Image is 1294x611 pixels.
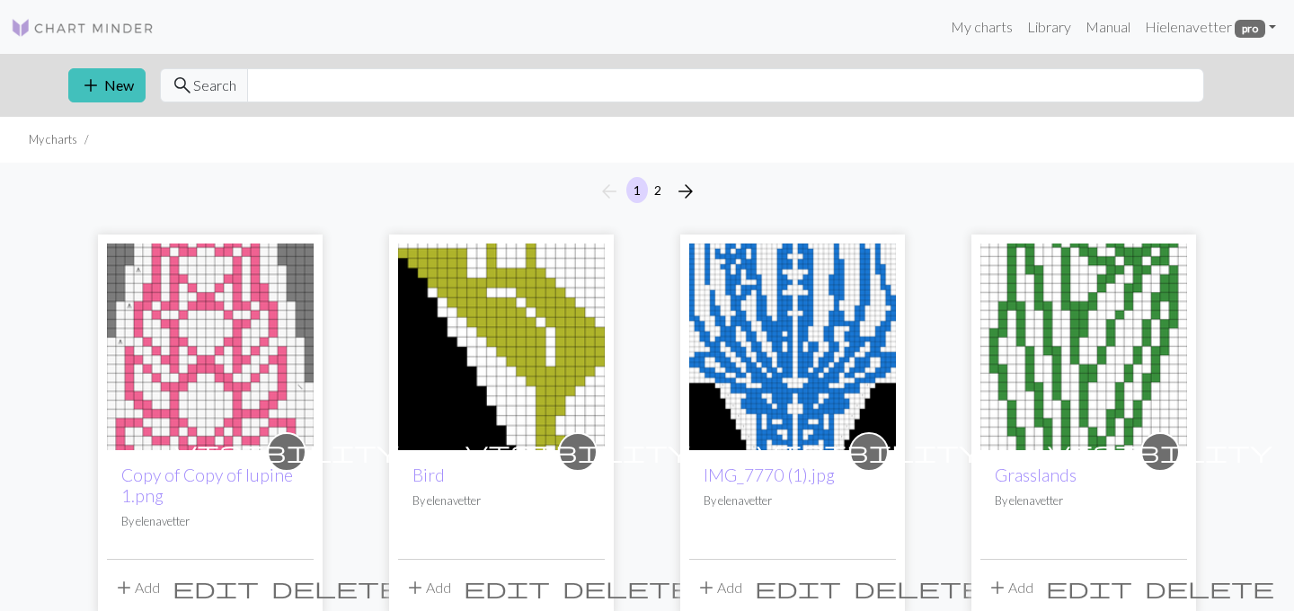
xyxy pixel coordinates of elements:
span: delete [563,575,692,600]
span: add [404,575,426,600]
button: Edit [457,571,556,605]
li: My charts [29,131,77,148]
button: Next [668,177,704,206]
button: Add [689,571,749,605]
button: Edit [166,571,265,605]
button: Edit [1040,571,1139,605]
img: IMG_7770 (1).jpg [689,244,896,450]
button: Delete [847,571,989,605]
i: Edit [464,577,550,598]
i: Next [675,181,696,202]
button: Add [398,571,457,605]
a: My charts [944,9,1020,45]
span: visibility [174,438,399,465]
button: Add [980,571,1040,605]
a: Bird [398,336,605,353]
p: By elenavetter [121,513,299,530]
span: visibility [465,438,690,465]
span: pro [1235,20,1265,38]
span: add [696,575,717,600]
a: Hielenavetter pro [1138,9,1283,45]
span: delete [271,575,401,600]
span: edit [755,575,841,600]
i: Edit [173,577,259,598]
span: visibility [1048,438,1272,465]
button: Delete [265,571,407,605]
span: delete [1145,575,1274,600]
a: Copy of Copy of lupine 1.png [121,465,293,506]
p: By elenavetter [412,492,590,509]
span: add [113,575,135,600]
img: lupine 1.png [107,244,314,450]
a: Library [1020,9,1078,45]
i: private [465,434,690,470]
button: Delete [556,571,698,605]
a: Bird [412,465,445,485]
a: Manual [1078,9,1138,45]
button: Edit [749,571,847,605]
a: lupine 1.png [107,336,314,353]
a: Grasslands [980,336,1187,353]
span: edit [464,575,550,600]
i: Edit [755,577,841,598]
i: private [757,434,981,470]
span: add [80,73,102,98]
i: private [1048,434,1272,470]
button: 2 [647,177,669,203]
img: Bird [398,244,605,450]
button: Delete [1139,571,1281,605]
span: Search [193,75,236,96]
span: add [987,575,1008,600]
a: IMG_7770 (1).jpg [704,465,835,485]
img: Logo [11,17,155,39]
span: search [172,73,193,98]
p: By elenavetter [995,492,1173,509]
span: visibility [757,438,981,465]
i: private [174,434,399,470]
span: edit [1046,575,1132,600]
p: By elenavetter [704,492,882,509]
span: arrow_forward [675,179,696,204]
button: 1 [626,177,648,203]
span: delete [854,575,983,600]
span: edit [173,575,259,600]
img: Grasslands [980,244,1187,450]
button: Add [107,571,166,605]
i: Edit [1046,577,1132,598]
button: New [68,68,146,102]
a: IMG_7770 (1).jpg [689,336,896,353]
nav: Page navigation [591,177,704,206]
a: Grasslands [995,465,1077,485]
